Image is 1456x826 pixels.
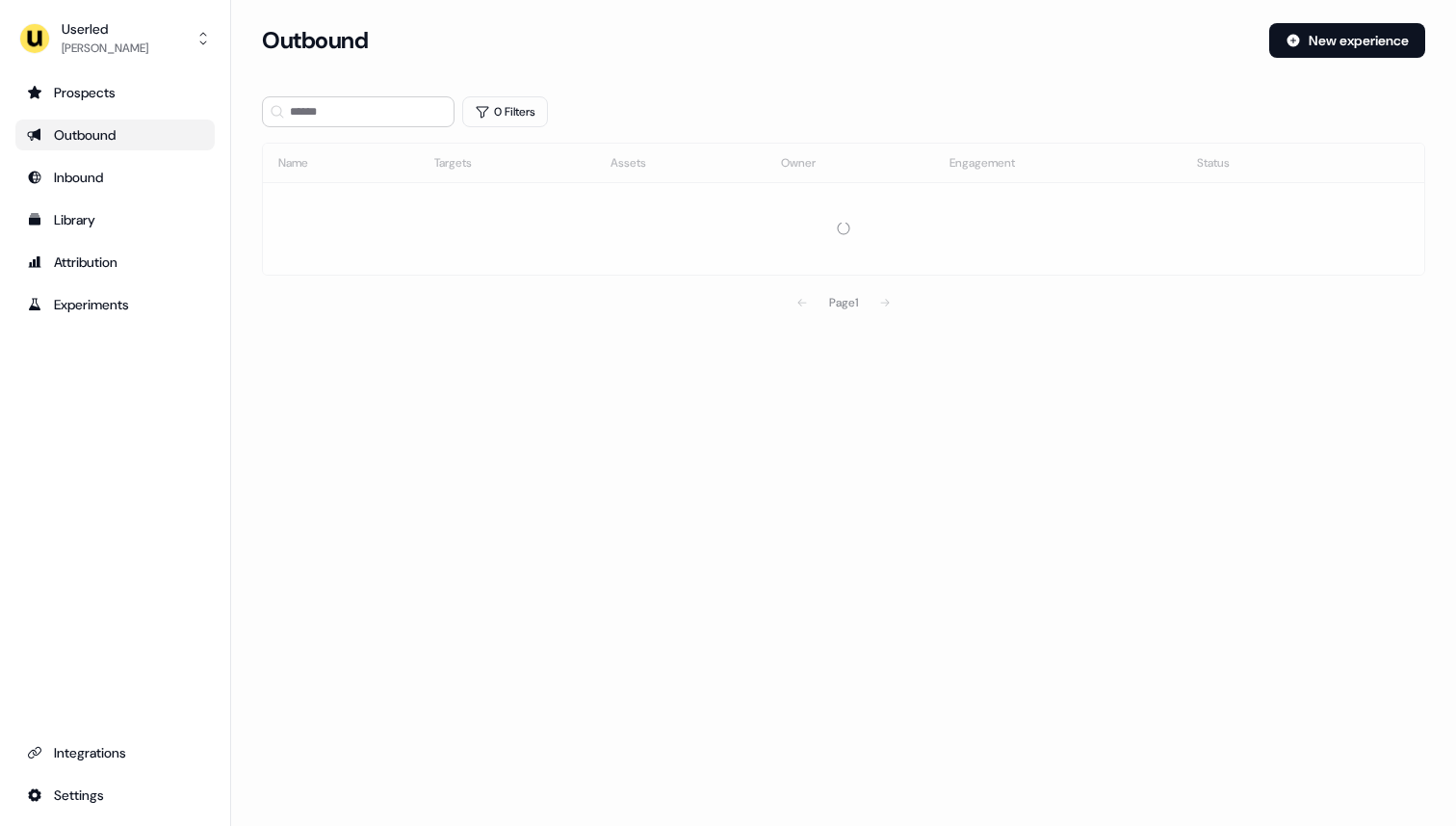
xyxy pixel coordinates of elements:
div: Library [27,210,203,229]
button: New experience [1269,23,1425,58]
button: 0 Filters [462,96,548,127]
h3: Outbound [262,26,368,55]
div: Outbound [27,125,203,145]
a: Go to outbound experience [15,120,215,150]
div: Integrations [27,743,203,762]
div: Experiments [27,295,203,314]
div: Userled [62,19,148,39]
div: [PERSON_NAME] [62,39,148,58]
a: Go to prospects [15,77,215,108]
a: Go to integrations [15,737,215,768]
button: Userled[PERSON_NAME] [15,15,215,62]
div: Inbound [27,168,203,187]
div: Attribution [27,253,203,272]
div: Settings [27,786,203,805]
a: Go to Inbound [15,162,215,193]
a: Go to experiments [15,289,215,320]
a: Go to attribution [15,247,215,278]
a: Go to integrations [15,780,215,811]
div: Prospects [27,83,203,102]
a: Go to templates [15,204,215,235]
